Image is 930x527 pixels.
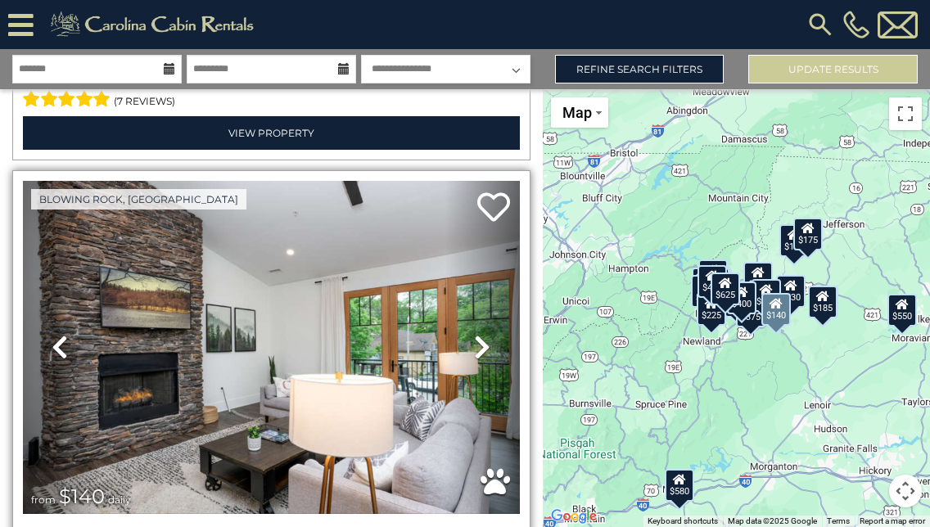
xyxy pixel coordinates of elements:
img: Khaki-logo.png [42,8,268,41]
div: $375 [736,294,765,327]
span: Map data ©2025 Google [728,516,817,525]
div: $185 [808,286,837,318]
a: Terms [827,516,850,525]
div: $349 [743,262,773,295]
a: Refine Search Filters [555,55,725,83]
div: $400 [727,281,756,313]
button: Update Results [748,55,918,83]
span: Map [562,104,592,121]
a: Blowing Rock, [GEOGRAPHIC_DATA] [31,189,246,209]
div: $230 [691,274,720,307]
div: Sleeping Areas / Bathrooms / Sleeps: [23,73,520,112]
div: $125 [699,259,729,291]
div: $550 [888,293,918,326]
a: [PHONE_NUMBER] [839,11,874,38]
img: search-regular.svg [806,10,835,39]
div: $130 [777,275,806,308]
div: $625 [711,273,741,305]
a: View Property [23,116,520,150]
button: Keyboard shortcuts [648,516,718,527]
a: Open this area in Google Maps (opens a new window) [547,506,601,527]
span: $140 [59,484,105,508]
div: $480 [752,278,781,311]
button: Map camera controls [889,475,922,507]
span: from [31,493,56,506]
div: $175 [779,224,809,257]
button: Toggle fullscreen view [889,97,922,130]
div: $580 [665,468,694,501]
div: $140 [761,292,791,325]
div: $175 [793,217,823,250]
img: Google [547,506,601,527]
button: Change map style [551,97,608,128]
span: (7 reviews) [114,91,175,112]
div: $225 [697,293,726,326]
img: thumbnail_167067396.jpeg [23,181,520,513]
div: $425 [697,264,727,297]
a: Report a map error [860,516,925,525]
span: daily [108,493,131,506]
a: Add to favorites [477,191,510,226]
